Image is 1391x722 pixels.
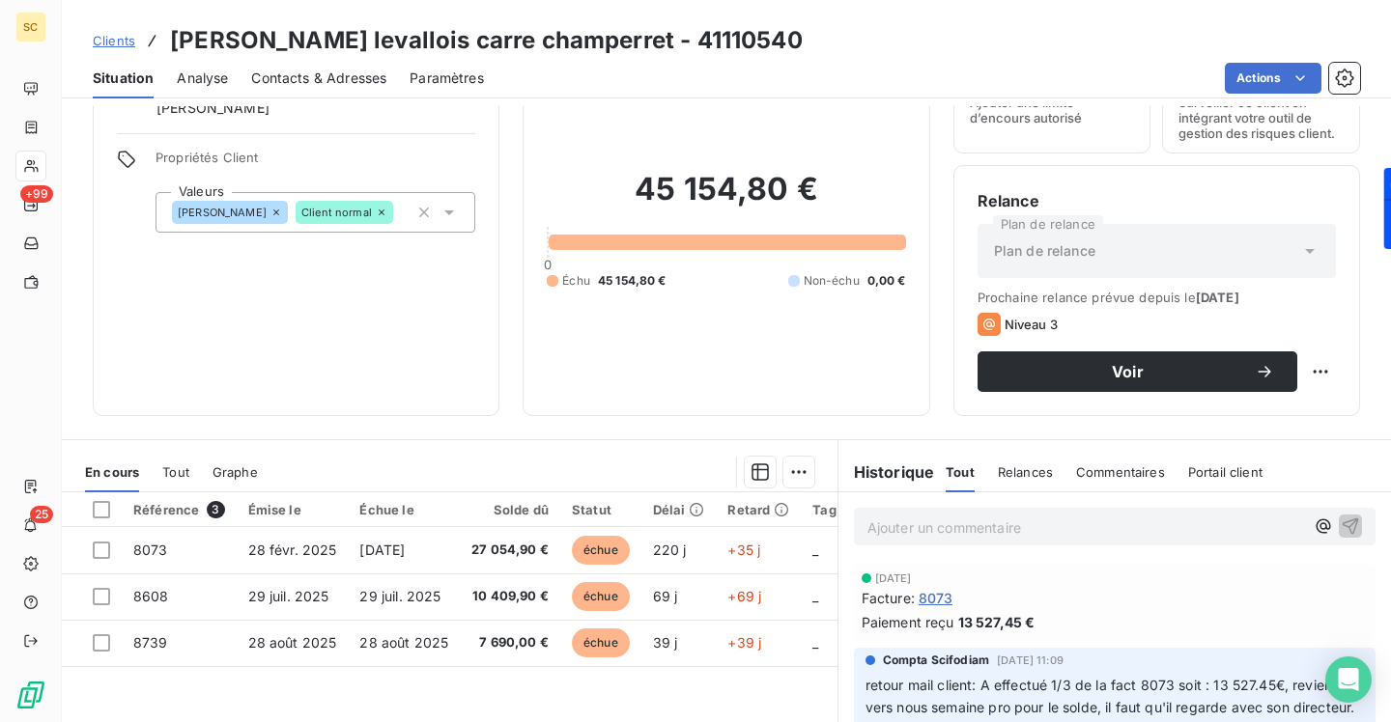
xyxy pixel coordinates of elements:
span: [DATE] 11:09 [997,654,1064,666]
span: [DATE] [875,572,912,584]
div: SC [15,12,46,42]
span: Portail client [1188,464,1263,480]
span: 45 154,80 € [598,272,667,290]
span: 29 juil. 2025 [248,588,329,604]
div: Retard [727,502,789,517]
span: 28 févr. 2025 [248,541,337,558]
span: Paiement reçu [862,612,954,632]
span: échue [572,582,630,611]
span: 28 août 2025 [248,634,337,651]
h6: Relance [978,189,1336,212]
span: Surveiller ce client en intégrant votre outil de gestion des risques client. [1178,95,1344,141]
span: 27 054,90 € [471,541,549,560]
span: Contacts & Adresses [251,69,386,88]
span: 28 août 2025 [359,634,448,651]
span: Non-échu [804,272,860,290]
span: 3 [207,501,224,518]
div: Solde dû [471,502,549,517]
span: Situation [93,69,154,88]
span: Prochaine relance prévue depuis le [978,290,1336,305]
span: 69 j [653,588,678,604]
button: Voir [978,351,1297,392]
span: 8739 [133,634,168,651]
span: 8073 [919,588,953,608]
span: Niveau 3 [1005,317,1058,332]
input: Ajouter une valeur [393,204,409,221]
span: Propriétés Client [156,150,475,177]
span: [DATE] [359,541,405,558]
span: _ [812,541,818,558]
h2: 45 154,80 € [547,170,905,228]
span: +69 j [727,588,761,604]
span: Client normal [301,207,372,218]
div: Open Intercom Messenger [1325,656,1372,703]
span: [PERSON_NAME] [156,98,270,118]
a: Clients [93,31,135,50]
span: [PERSON_NAME] [178,207,267,218]
span: Échu [562,272,590,290]
span: Voir [1001,364,1255,379]
div: Référence [133,501,225,518]
span: Plan de relance [994,241,1095,261]
img: Logo LeanPay [15,680,46,710]
span: Commentaires [1076,464,1165,480]
span: +39 j [727,634,761,651]
span: 8073 [133,541,168,558]
span: 13 527,45 € [958,612,1036,632]
span: Compta Scifodiam [883,652,989,669]
span: Graphe [213,464,258,480]
div: Tag relance [812,502,911,517]
span: Tout [162,464,189,480]
span: 29 juil. 2025 [359,588,440,604]
span: _ [812,634,818,651]
span: 0 [544,257,552,272]
span: 220 j [653,541,687,558]
span: Analyse [177,69,228,88]
span: 25 [30,506,53,523]
span: Ajouter une limite d’encours autorisé [970,95,1135,125]
span: échue [572,628,630,657]
span: 39 j [653,634,678,651]
span: 7 690,00 € [471,633,549,653]
div: Émise le [248,502,337,517]
span: retour mail client: A effectué 1/3 de la fact 8073 soit : 13 527.45€, revient vers nous semaine p... [866,677,1355,715]
button: Actions [1225,63,1321,94]
span: En cours [85,464,139,480]
span: Clients [93,33,135,48]
span: [DATE] [1196,290,1239,305]
div: Délai [653,502,705,517]
span: Facture : [862,588,915,608]
span: Relances [998,464,1053,480]
div: Statut [572,502,630,517]
span: _ [812,588,818,604]
h3: [PERSON_NAME] levallois carre champerret - 41110540 [170,23,803,58]
span: Tout [946,464,975,480]
span: +35 j [727,541,760,558]
span: 10 409,90 € [471,587,549,606]
span: Paramètres [410,69,484,88]
span: échue [572,536,630,565]
span: 8608 [133,588,169,604]
span: +99 [20,185,53,203]
div: Échue le [359,502,448,517]
span: 0,00 € [867,272,906,290]
h6: Historique [838,460,935,484]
